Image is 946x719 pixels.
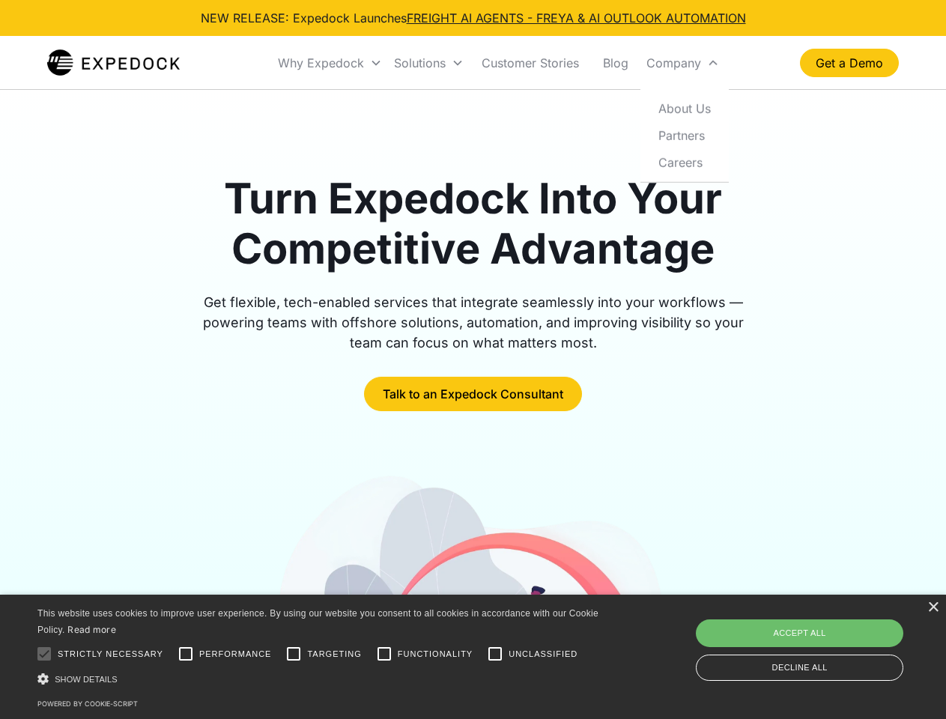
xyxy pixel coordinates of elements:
[307,648,361,661] span: Targeting
[55,675,118,684] span: Show details
[67,624,116,635] a: Read more
[364,377,582,411] a: Talk to an Expedock Consultant
[640,37,725,88] div: Company
[646,148,723,175] a: Careers
[272,37,388,88] div: Why Expedock
[186,174,761,274] h1: Turn Expedock Into Your Competitive Advantage
[37,671,604,687] div: Show details
[646,55,701,70] div: Company
[646,121,723,148] a: Partners
[186,292,761,353] div: Get flexible, tech-enabled services that integrate seamlessly into your workflows — powering team...
[394,55,446,70] div: Solutions
[47,48,180,78] img: Expedock Logo
[201,9,746,27] div: NEW RELEASE: Expedock Launches
[37,700,138,708] a: Powered by cookie-script
[58,648,163,661] span: Strictly necessary
[388,37,470,88] div: Solutions
[646,94,723,121] a: About Us
[509,648,577,661] span: Unclassified
[278,55,364,70] div: Why Expedock
[697,557,946,719] iframe: Chat Widget
[800,49,899,77] a: Get a Demo
[407,10,746,25] a: FREIGHT AI AGENTS - FREYA & AI OUTLOOK AUTOMATION
[398,648,473,661] span: Functionality
[199,648,272,661] span: Performance
[47,48,180,78] a: home
[640,88,729,182] nav: Company
[591,37,640,88] a: Blog
[37,608,598,636] span: This website uses cookies to improve user experience. By using our website you consent to all coo...
[470,37,591,88] a: Customer Stories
